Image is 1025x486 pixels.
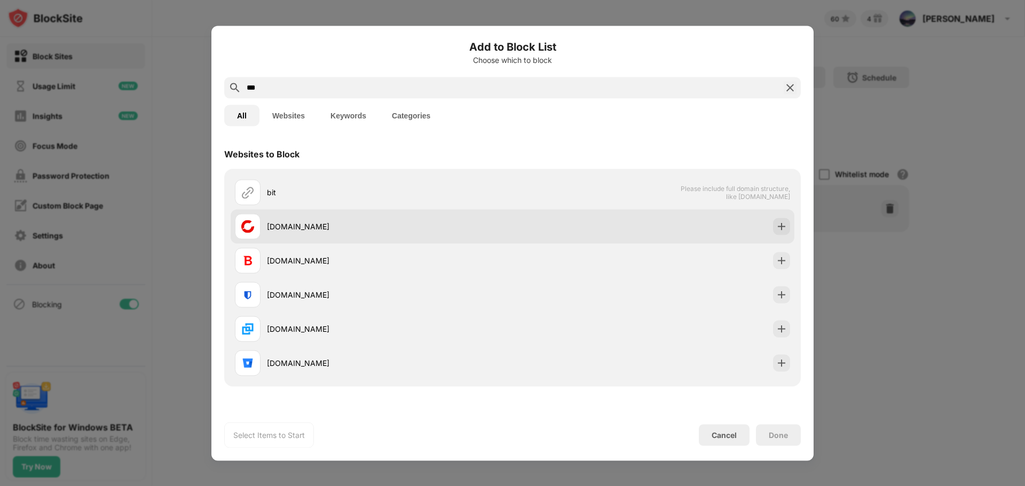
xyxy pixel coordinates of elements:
[267,255,512,266] div: [DOMAIN_NAME]
[241,288,254,301] img: favicons
[712,431,737,440] div: Cancel
[267,323,512,334] div: [DOMAIN_NAME]
[224,38,801,54] h6: Add to Block List
[769,431,788,439] div: Done
[267,187,512,198] div: bit
[267,289,512,300] div: [DOMAIN_NAME]
[241,220,254,233] img: favicons
[224,148,299,159] div: Websites to Block
[259,105,318,126] button: Websites
[267,221,512,232] div: [DOMAIN_NAME]
[680,184,790,200] span: Please include full domain structure, like [DOMAIN_NAME]
[224,105,259,126] button: All
[233,429,305,440] div: Select Items to Start
[224,55,801,64] div: Choose which to block
[241,356,254,369] img: favicons
[784,81,797,94] img: search-close
[241,186,254,198] img: url.svg
[241,322,254,335] img: favicons
[318,105,379,126] button: Keywords
[241,254,254,267] img: favicons
[224,409,303,419] div: Keywords to Block
[228,81,241,94] img: search.svg
[379,105,443,126] button: Categories
[267,357,512,369] div: [DOMAIN_NAME]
